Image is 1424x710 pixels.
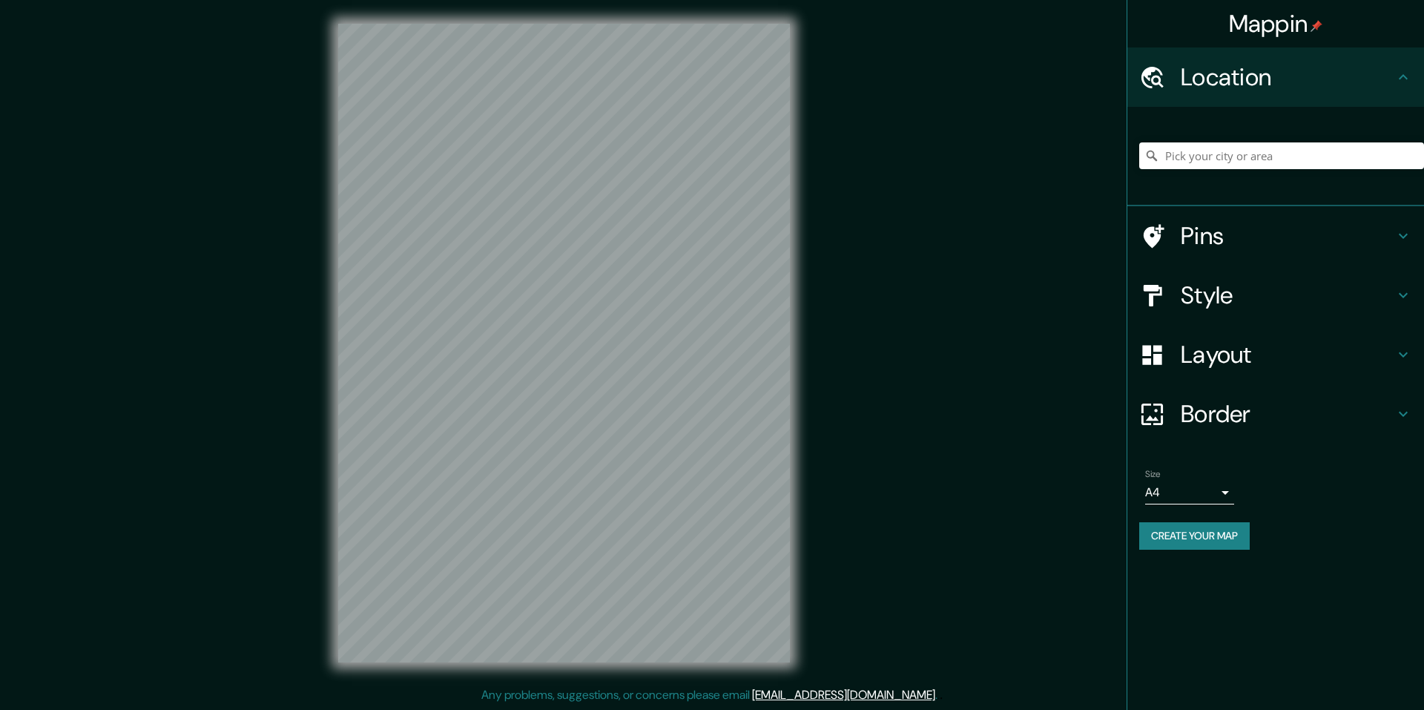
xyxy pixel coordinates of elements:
[338,24,790,663] canvas: Map
[1145,468,1161,481] label: Size
[1181,340,1394,369] h4: Layout
[1127,325,1424,384] div: Layout
[1127,206,1424,266] div: Pins
[1229,9,1323,39] h4: Mappin
[1181,280,1394,310] h4: Style
[752,687,935,703] a: [EMAIL_ADDRESS][DOMAIN_NAME]
[1139,522,1250,550] button: Create your map
[1127,384,1424,444] div: Border
[1311,20,1322,32] img: pin-icon.png
[481,686,937,704] p: Any problems, suggestions, or concerns please email .
[940,686,943,704] div: .
[1145,481,1234,504] div: A4
[1127,47,1424,107] div: Location
[1181,221,1394,251] h4: Pins
[1181,62,1394,92] h4: Location
[1181,399,1394,429] h4: Border
[1139,142,1424,169] input: Pick your city or area
[1127,266,1424,325] div: Style
[937,686,940,704] div: .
